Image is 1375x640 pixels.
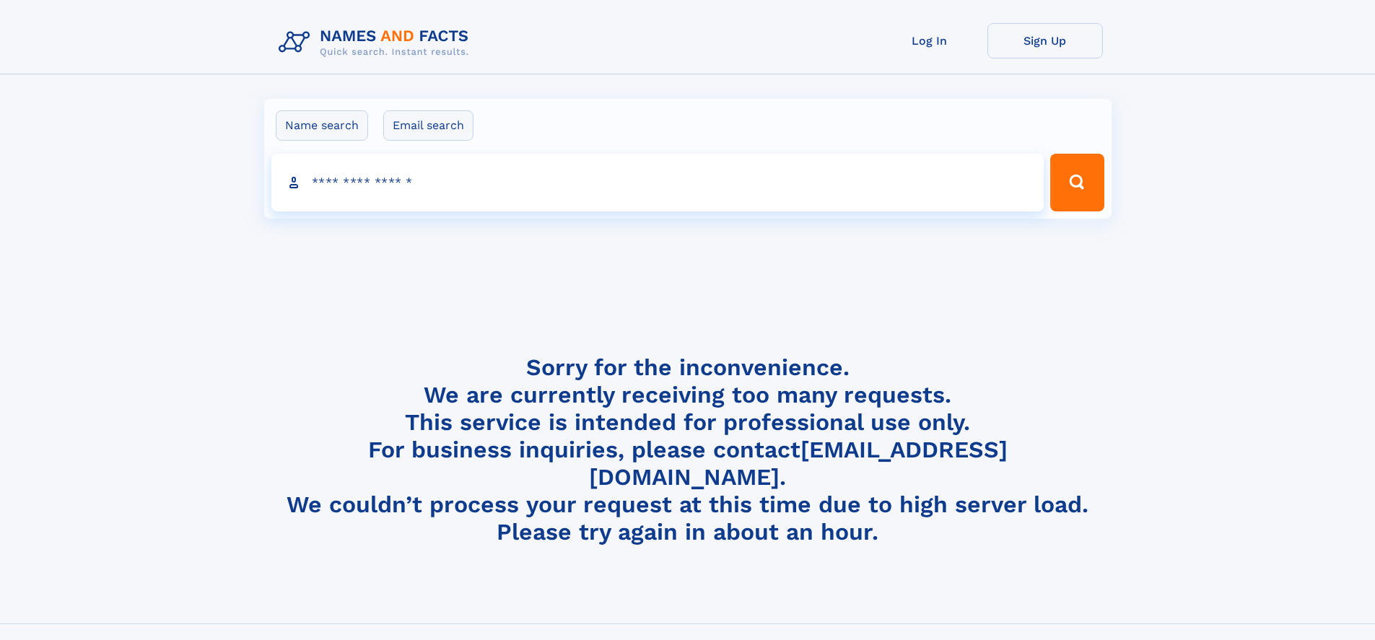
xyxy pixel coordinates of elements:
[273,23,481,62] img: Logo Names and Facts
[383,110,473,141] label: Email search
[1050,154,1104,211] button: Search Button
[273,354,1103,546] h4: Sorry for the inconvenience. We are currently receiving too many requests. This service is intend...
[589,436,1008,491] a: [EMAIL_ADDRESS][DOMAIN_NAME]
[987,23,1103,58] a: Sign Up
[276,110,368,141] label: Name search
[872,23,987,58] a: Log In
[271,154,1044,211] input: search input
